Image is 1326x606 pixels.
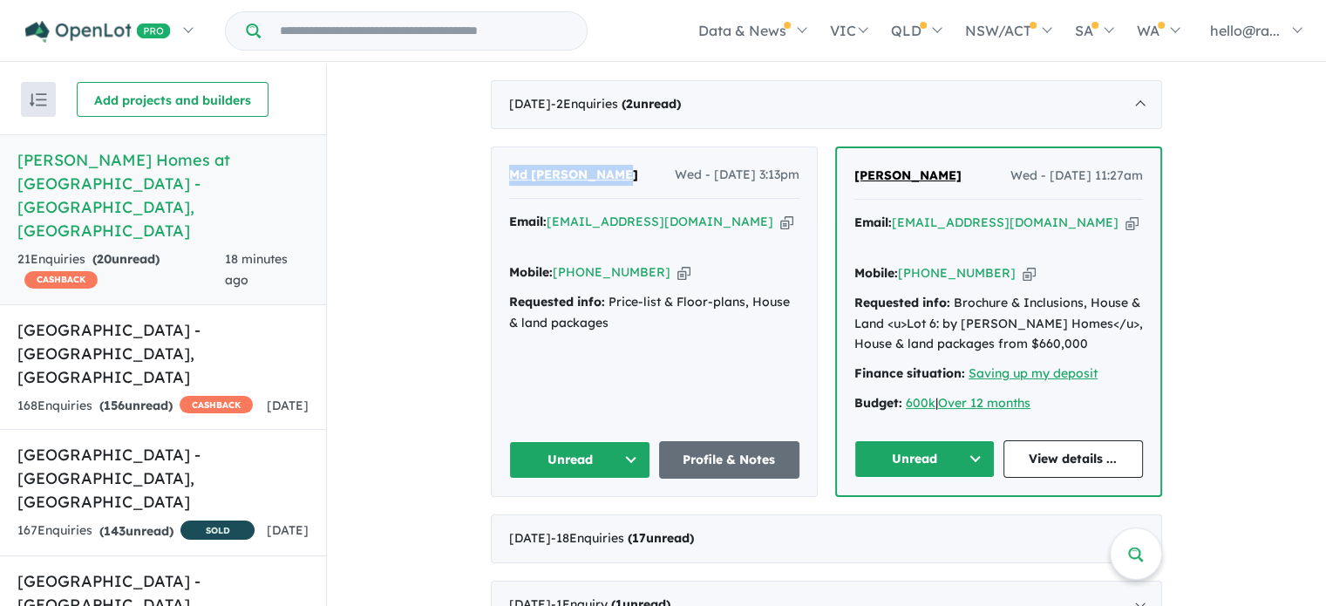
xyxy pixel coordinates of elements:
a: Over 12 months [938,395,1030,411]
button: Unread [509,441,650,479]
img: sort.svg [30,93,47,106]
a: [EMAIL_ADDRESS][DOMAIN_NAME] [892,214,1119,230]
a: [PHONE_NUMBER] [553,264,670,280]
strong: Mobile: [509,264,553,280]
a: Profile & Notes [659,441,800,479]
strong: Mobile: [854,265,898,281]
strong: Requested info: [509,294,605,310]
strong: ( unread) [628,530,694,546]
div: | [854,393,1143,414]
span: hello@ra... [1210,22,1280,39]
button: Copy [780,213,793,231]
span: 18 minutes ago [225,251,288,288]
a: Saving up my deposit [969,365,1098,381]
strong: Budget: [854,395,902,411]
a: [PHONE_NUMBER] [898,265,1016,281]
div: 21 Enquir ies [17,249,225,291]
h5: [PERSON_NAME] Homes at [GEOGRAPHIC_DATA] - [GEOGRAPHIC_DATA] , [GEOGRAPHIC_DATA] [17,148,309,242]
input: Try estate name, suburb, builder or developer [264,12,583,50]
strong: Requested info: [854,295,950,310]
span: - 18 Enquir ies [551,530,694,546]
button: Add projects and builders [77,82,269,117]
strong: ( unread) [99,398,173,413]
span: Wed - [DATE] 11:27am [1010,166,1143,187]
span: Md [PERSON_NAME] [509,167,638,182]
h5: [GEOGRAPHIC_DATA] - [GEOGRAPHIC_DATA] , [GEOGRAPHIC_DATA] [17,443,309,514]
span: 156 [104,398,125,413]
div: [DATE] [491,80,1162,129]
div: Brochure & Inclusions, House & Land <u>Lot 6: by [PERSON_NAME] Homes</u>, House & land packages f... [854,293,1143,355]
a: View details ... [1003,440,1144,478]
button: Copy [1023,264,1036,283]
img: Openlot PRO Logo White [25,21,171,43]
button: Copy [1125,214,1139,232]
a: [EMAIL_ADDRESS][DOMAIN_NAME] [547,214,773,229]
div: 167 Enquir ies [17,521,255,542]
span: 20 [97,251,112,267]
button: Unread [854,440,995,478]
span: [PERSON_NAME] [854,167,962,183]
span: CASHBACK [180,396,253,413]
span: SOLD [180,521,255,540]
div: Price-list & Floor-plans, House & land packages [509,292,799,334]
span: CASHBACK [24,271,98,289]
strong: ( unread) [622,96,681,112]
span: - 2 Enquir ies [551,96,681,112]
strong: Email: [509,214,547,229]
button: Copy [677,263,690,282]
div: 168 Enquir ies [17,396,253,417]
span: 143 [104,523,126,539]
strong: ( unread) [92,251,160,267]
span: 2 [626,96,633,112]
a: Md [PERSON_NAME] [509,165,638,186]
a: [PERSON_NAME] [854,166,962,187]
strong: Email: [854,214,892,230]
h5: [GEOGRAPHIC_DATA] - [GEOGRAPHIC_DATA] , [GEOGRAPHIC_DATA] [17,318,309,389]
span: 17 [632,530,646,546]
strong: ( unread) [99,523,173,539]
span: [DATE] [267,398,309,413]
a: 600k [906,395,935,411]
strong: Finance situation: [854,365,965,381]
div: [DATE] [491,514,1162,563]
span: Wed - [DATE] 3:13pm [675,165,799,186]
span: [DATE] [267,522,309,538]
